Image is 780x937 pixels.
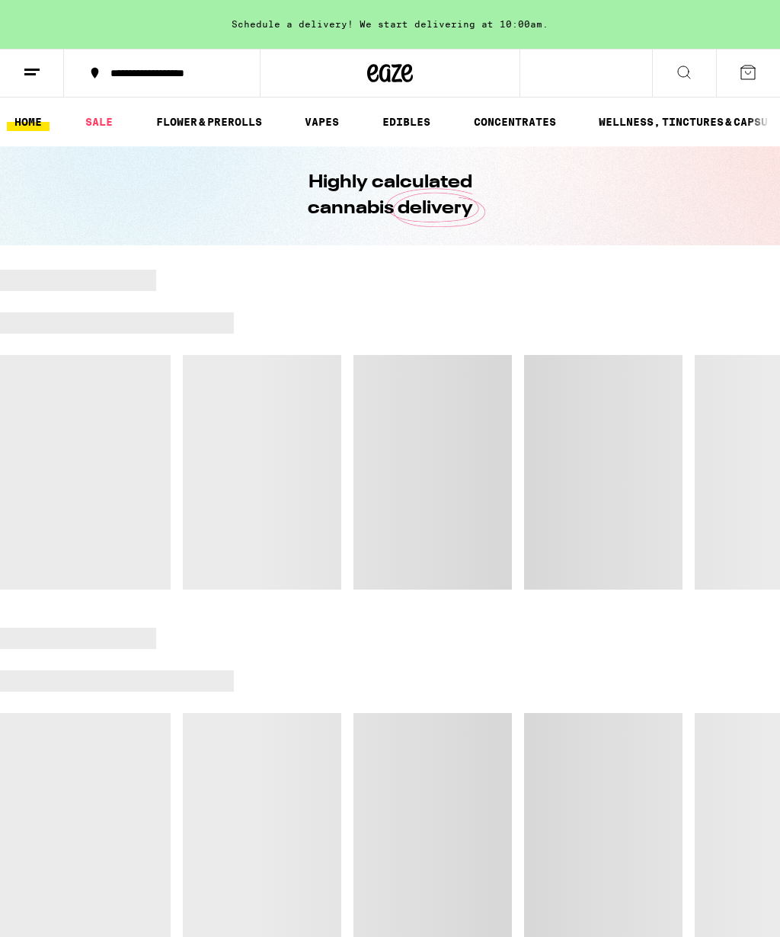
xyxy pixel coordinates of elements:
a: CONCENTRATES [466,113,564,131]
a: EDIBLES [375,113,438,131]
a: VAPES [297,113,347,131]
h1: Highly calculated cannabis delivery [264,170,516,222]
a: FLOWER & PREROLLS [149,113,270,131]
a: SALE [78,113,120,131]
a: HOME [7,113,50,131]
